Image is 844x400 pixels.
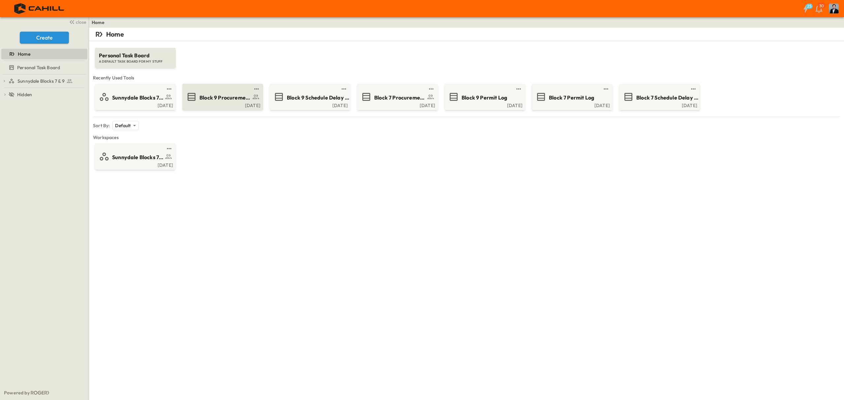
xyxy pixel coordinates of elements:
a: [DATE] [96,162,173,167]
button: 25 [799,3,812,14]
a: Personal Task BoardA DEFAULT TASK BOARD FOR MY STUFF [94,41,176,68]
span: Home [18,51,30,57]
a: [DATE] [96,102,173,107]
a: Personal Task Board [1,63,86,72]
p: Home [106,30,124,39]
a: Block 7 Permit Log [533,92,610,102]
nav: breadcrumbs [92,19,108,26]
a: [DATE] [184,102,260,107]
p: 30 [819,3,824,9]
button: test [165,85,173,93]
span: Workspaces [93,134,840,141]
a: Sunnydale Blocks 7 & 9 [9,76,86,86]
a: [DATE] [358,102,435,107]
div: Default [112,121,138,130]
a: Block 7 Schedule Delay Log [620,92,697,102]
a: [DATE] [533,102,610,107]
p: Default [115,122,131,129]
span: Block 9 Schedule Delay Log [287,94,351,101]
span: Sunnydale Blocks 7 & 9 [17,78,65,84]
a: Block 9 Procurement Log [184,92,260,102]
h6: 25 [807,4,812,9]
div: Personal Task Boardtest [1,62,87,73]
span: Block 7 Schedule Delay Log [636,94,701,101]
span: Sunnydale Blocks 7 & 9 [112,94,163,101]
a: Sunnydale Blocks 7 & 9 [96,92,173,102]
button: test [427,85,435,93]
a: Sunnydale Blocks 7 & 9 [96,151,173,162]
button: test [253,85,260,93]
a: Block 9 Permit Log [446,92,523,102]
span: Block 7 Procurement Log [374,94,425,101]
span: Recently Used Tools [93,74,840,81]
span: Block 9 Procurement Log [199,94,251,101]
div: Sunnydale Blocks 7 & 9test [1,76,87,86]
a: Block 9 Schedule Delay Log [271,92,348,102]
a: [DATE] [446,102,523,107]
a: Home [92,19,105,26]
span: Block 7 Permit Log [549,94,594,101]
img: 4f72bfc4efa7236828875bac24094a5ddb05241e32d018417354e964050affa1.png [8,2,72,15]
span: Block 9 Permit Log [462,94,507,101]
button: close [66,17,87,26]
span: Personal Task Board [99,52,172,59]
button: Create [20,32,69,43]
button: test [340,85,348,93]
a: [DATE] [271,102,348,107]
span: Sunnydale Blocks 7 & 9 [112,154,163,161]
span: A DEFAULT TASK BOARD FOR MY STUFF [99,59,172,64]
span: Hidden [17,91,32,98]
a: Block 7 Procurement Log [358,92,435,102]
span: close [76,19,86,25]
button: test [689,85,697,93]
img: Profile Picture [829,4,839,14]
button: test [515,85,523,93]
p: Sort By: [93,122,110,129]
a: [DATE] [620,102,697,107]
a: Home [1,49,86,59]
span: Personal Task Board [17,64,60,71]
button: test [165,145,173,153]
button: test [602,85,610,93]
